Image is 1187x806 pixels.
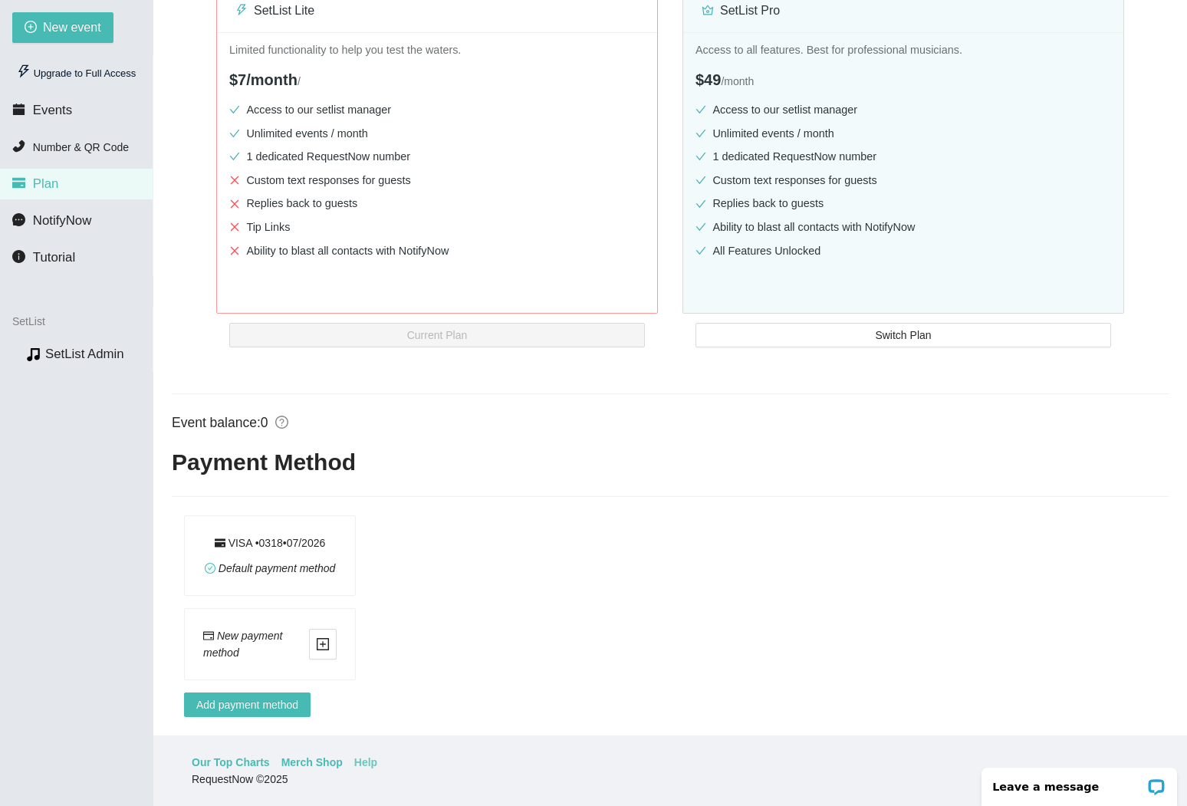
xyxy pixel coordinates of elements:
[309,629,337,660] button: plus-square
[721,75,754,87] span: / month
[695,71,721,88] span: $49
[695,199,706,209] span: check
[219,562,336,574] span: Default payment method
[33,250,75,265] span: Tutorial
[275,416,289,429] span: question-circle
[702,1,1105,20] div: SetList Pro
[229,125,645,143] li: Unlimited events / month
[695,128,706,139] span: check
[229,245,240,256] span: close
[33,213,91,228] span: NotifyNow
[695,242,1111,260] li: All Features Unlocked
[12,12,113,43] button: plus-circleNew event
[33,176,59,191] span: Plan
[695,104,706,115] span: check
[695,323,1111,347] button: Switch Plan
[229,323,645,347] button: Current Plan
[229,71,298,88] span: $7/month
[229,172,645,189] li: Custom text responses for guests
[215,535,326,551] div: VISA • 0318 • 0 7 / 2026
[229,199,240,209] span: close
[354,754,377,771] a: Help
[695,172,1111,189] li: Custom text responses for guests
[12,176,25,189] span: credit-card
[229,101,645,119] li: Access to our setlist manager
[172,413,1169,434] div: Event balance: 0
[192,754,270,771] a: Our Top Charts
[229,104,240,115] span: check
[12,103,25,116] span: calendar
[695,148,1111,166] li: 1 dedicated RequestNow number
[229,219,645,236] li: Tip Links
[196,696,298,713] span: Add payment method
[17,64,31,78] span: thunderbolt
[702,4,714,16] span: crown
[235,4,248,16] span: thunderbolt
[45,347,124,361] a: SetList Admin
[229,175,240,186] span: close
[695,151,706,162] span: check
[695,41,1111,59] p: Access to all features. Best for professional musicians.
[203,630,214,641] span: credit-card
[12,58,140,89] div: Upgrade to Full Access
[25,21,37,35] span: plus-circle
[298,75,301,87] span: /
[695,125,1111,143] li: Unlimited events / month
[229,148,645,166] li: 1 dedicated RequestNow number
[229,242,645,260] li: Ability to blast all contacts with NotifyNow
[695,175,706,186] span: check
[229,151,240,162] span: check
[229,195,645,212] li: Replies back to guests
[33,141,129,153] span: Number & QR Code
[695,195,1111,212] li: Replies back to guests
[12,250,25,263] span: info-circle
[235,1,639,20] div: SetList Lite
[875,327,931,344] span: Switch Plan
[184,693,311,717] button: Add payment method
[281,754,343,771] a: Merch Shop
[695,222,706,232] span: check
[972,758,1187,806] iframe: LiveChat chat widget
[229,222,240,232] span: close
[172,447,1169,479] h2: Payment Method
[205,563,215,574] span: check-circle
[310,637,336,651] span: plus-square
[12,140,25,153] span: phone
[229,41,645,59] p: Limited functionality to help you test the waters.
[203,627,309,661] div: New payment method
[12,213,25,226] span: message
[215,538,225,548] span: credit-card
[192,771,1145,788] div: RequestNow © 2025
[695,219,1111,236] li: Ability to blast all contacts with NotifyNow
[695,245,706,256] span: check
[695,101,1111,119] li: Access to our setlist manager
[43,18,101,37] span: New event
[33,103,72,117] span: Events
[229,128,240,139] span: check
